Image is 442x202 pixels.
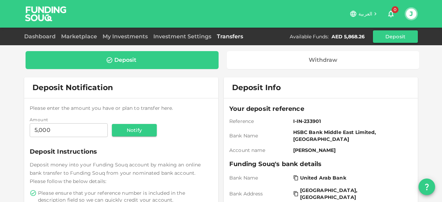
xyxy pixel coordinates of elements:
[331,33,365,40] div: AED 5,868.26
[24,33,58,40] a: Dashboard
[114,57,136,64] div: Deposit
[293,118,410,125] span: I-IN-233901
[293,147,410,154] span: [PERSON_NAME]
[32,83,113,92] span: Deposit Notification
[58,33,100,40] a: Marketplace
[384,7,398,21] button: 0
[232,83,281,93] span: Deposit Info
[229,159,412,169] span: Funding Souq's bank details
[293,129,410,143] span: HSBC Bank Middle East Limited, [GEOGRAPHIC_DATA]
[290,33,329,40] div: Available Funds :
[300,187,408,201] span: [GEOGRAPHIC_DATA], [GEOGRAPHIC_DATA]
[100,33,151,40] a: My Investments
[30,162,201,184] span: Deposit money into your Funding Souq account by making an online bank transfer to Funding Souq fr...
[300,174,346,181] span: United Arab Bank
[229,118,290,125] span: Reference
[373,30,418,43] button: Deposit
[229,132,290,139] span: Bank Name
[229,190,290,197] span: Bank Address
[30,117,48,122] span: Amount
[229,147,290,154] span: Account name
[229,174,290,181] span: Bank Name
[30,123,108,137] input: amount
[151,33,214,40] a: Investment Settings
[227,51,420,69] a: Withdraw
[358,11,372,17] span: العربية
[214,33,246,40] a: Transfers
[30,147,213,156] span: Deposit Instructions
[406,9,416,19] button: J
[26,51,219,69] a: Deposit
[112,124,157,136] button: Notify
[392,6,398,13] span: 0
[309,57,337,64] div: Withdraw
[229,104,412,114] span: Your deposit reference
[30,105,173,111] span: Please enter the amount you have or plan to transfer here.
[419,179,435,195] button: question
